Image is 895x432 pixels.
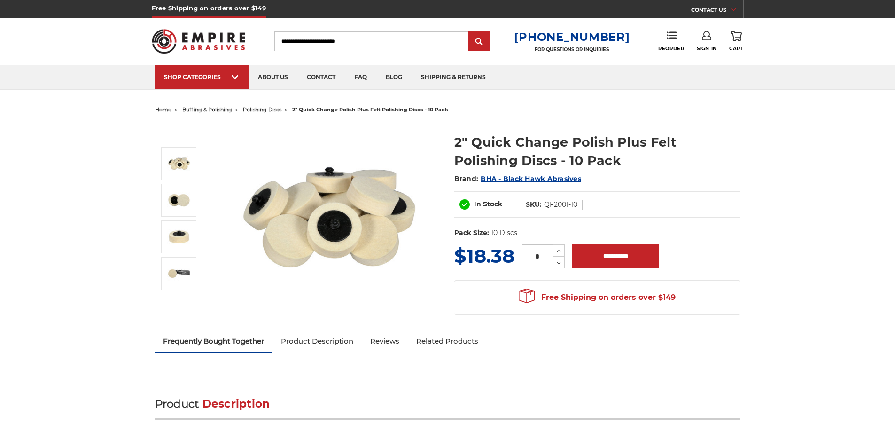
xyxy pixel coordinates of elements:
a: BHA - Black Hawk Abrasives [481,174,581,183]
span: In Stock [474,200,502,208]
a: Related Products [408,331,487,352]
a: Frequently Bought Together [155,331,273,352]
img: 2" Roloc Polishing Felt Discs [167,152,191,175]
span: 2" quick change polish plus felt polishing discs - 10 pack [292,106,448,113]
a: home [155,106,171,113]
h1: 2" Quick Change Polish Plus Felt Polishing Discs - 10 Pack [454,133,740,170]
dd: 10 Discs [491,228,517,238]
div: SHOP CATEGORIES [164,73,239,80]
dt: Pack Size: [454,228,489,238]
a: Cart [729,31,743,52]
a: shipping & returns [412,65,495,89]
a: blog [376,65,412,89]
a: contact [297,65,345,89]
a: Reviews [362,331,408,352]
span: Description [202,397,270,410]
a: Product Description [272,331,362,352]
img: 2 inch polish plus buffing disc [167,189,191,212]
span: Cart [729,46,743,52]
a: polishing discs [243,106,281,113]
img: Empire Abrasives [152,23,246,60]
dt: SKU: [526,200,542,210]
dd: QF2001-10 [544,200,577,210]
a: about us [249,65,297,89]
span: Product [155,397,199,410]
span: Free Shipping on orders over $149 [519,288,676,307]
span: Brand: [454,174,479,183]
a: buffing & polishing [182,106,232,113]
span: Reorder [658,46,684,52]
img: 2" Roloc Polishing Felt Discs [235,123,423,311]
a: Reorder [658,31,684,51]
img: die grinder disc for polishing [167,262,191,285]
p: FOR QUESTIONS OR INQUIRIES [514,47,630,53]
span: Sign In [697,46,717,52]
img: 2 inch quick change roloc polishing disc [167,225,191,249]
a: [PHONE_NUMBER] [514,30,630,44]
input: Submit [470,32,489,51]
span: $18.38 [454,244,514,267]
a: faq [345,65,376,89]
a: CONTACT US [691,5,743,18]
